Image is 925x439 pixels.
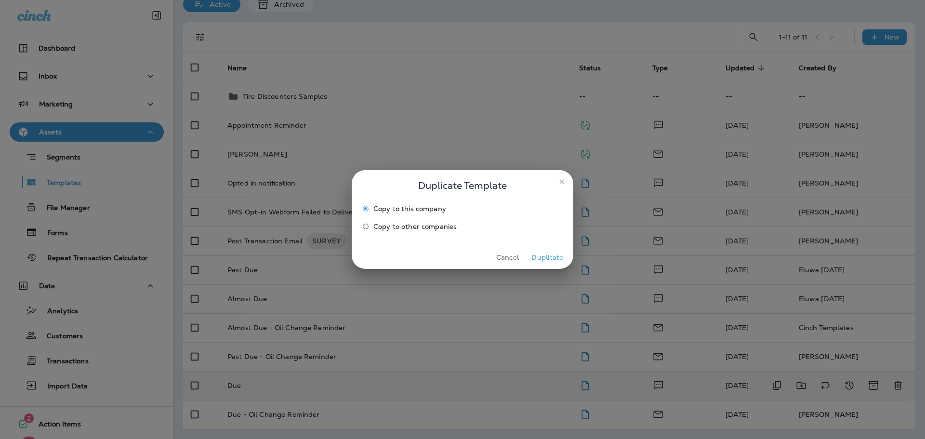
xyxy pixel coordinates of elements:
[418,178,507,193] span: Duplicate Template
[554,174,569,189] button: close
[373,223,457,230] span: Copy to other companies
[489,250,526,265] button: Cancel
[529,250,566,265] button: Duplicate
[373,205,446,213] span: Copy to this company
